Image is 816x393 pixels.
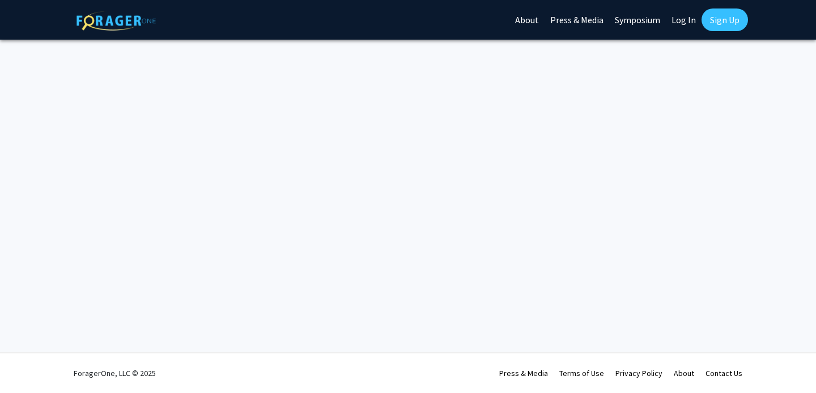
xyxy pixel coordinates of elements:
a: About [674,368,694,378]
img: ForagerOne Logo [76,11,156,31]
a: Press & Media [499,368,548,378]
div: ForagerOne, LLC © 2025 [74,353,156,393]
a: Privacy Policy [615,368,662,378]
a: Contact Us [705,368,742,378]
a: Terms of Use [559,368,604,378]
a: Sign Up [702,8,748,31]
